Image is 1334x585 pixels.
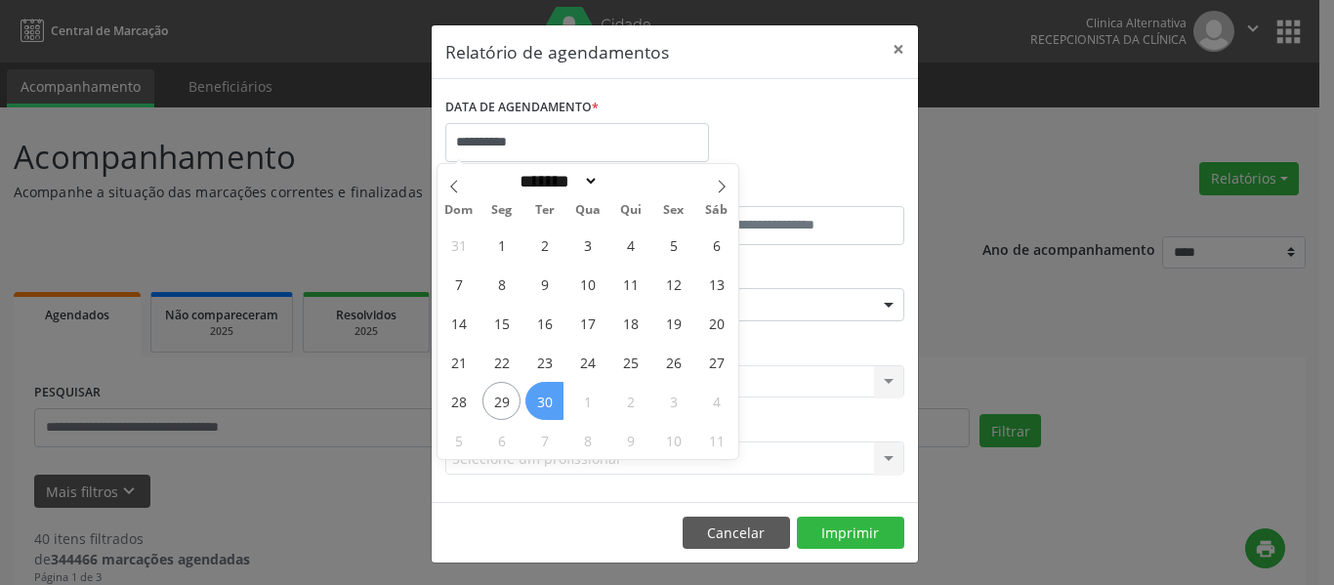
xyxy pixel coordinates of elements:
[525,304,563,342] span: Setembro 16, 2025
[611,304,649,342] span: Setembro 18, 2025
[654,226,692,264] span: Setembro 5, 2025
[611,421,649,459] span: Outubro 9, 2025
[480,204,523,217] span: Seg
[525,265,563,303] span: Setembro 9, 2025
[697,382,735,420] span: Outubro 4, 2025
[482,265,521,303] span: Setembro 8, 2025
[697,343,735,381] span: Setembro 27, 2025
[482,304,521,342] span: Setembro 15, 2025
[568,421,606,459] span: Outubro 8, 2025
[439,343,478,381] span: Setembro 21, 2025
[482,382,521,420] span: Setembro 29, 2025
[654,382,692,420] span: Outubro 3, 2025
[482,421,521,459] span: Outubro 6, 2025
[697,226,735,264] span: Setembro 6, 2025
[683,517,790,550] button: Cancelar
[879,25,918,73] button: Close
[525,382,563,420] span: Setembro 30, 2025
[695,204,738,217] span: Sáb
[611,343,649,381] span: Setembro 25, 2025
[439,304,478,342] span: Setembro 14, 2025
[566,204,609,217] span: Qua
[680,176,904,206] label: ATÉ
[611,265,649,303] span: Setembro 11, 2025
[439,226,478,264] span: Agosto 31, 2025
[697,265,735,303] span: Setembro 13, 2025
[568,304,606,342] span: Setembro 17, 2025
[568,226,606,264] span: Setembro 3, 2025
[445,93,599,123] label: DATA DE AGENDAMENTO
[568,382,606,420] span: Outubro 1, 2025
[513,171,599,191] select: Month
[611,382,649,420] span: Outubro 2, 2025
[697,304,735,342] span: Setembro 20, 2025
[525,343,563,381] span: Setembro 23, 2025
[611,226,649,264] span: Setembro 4, 2025
[599,171,663,191] input: Year
[439,421,478,459] span: Outubro 5, 2025
[654,304,692,342] span: Setembro 19, 2025
[482,226,521,264] span: Setembro 1, 2025
[525,226,563,264] span: Setembro 2, 2025
[482,343,521,381] span: Setembro 22, 2025
[525,421,563,459] span: Outubro 7, 2025
[654,265,692,303] span: Setembro 12, 2025
[697,421,735,459] span: Outubro 11, 2025
[438,204,480,217] span: Dom
[439,382,478,420] span: Setembro 28, 2025
[445,39,669,64] h5: Relatório de agendamentos
[568,343,606,381] span: Setembro 24, 2025
[609,204,652,217] span: Qui
[654,343,692,381] span: Setembro 26, 2025
[797,517,904,550] button: Imprimir
[523,204,566,217] span: Ter
[654,421,692,459] span: Outubro 10, 2025
[439,265,478,303] span: Setembro 7, 2025
[568,265,606,303] span: Setembro 10, 2025
[652,204,695,217] span: Sex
